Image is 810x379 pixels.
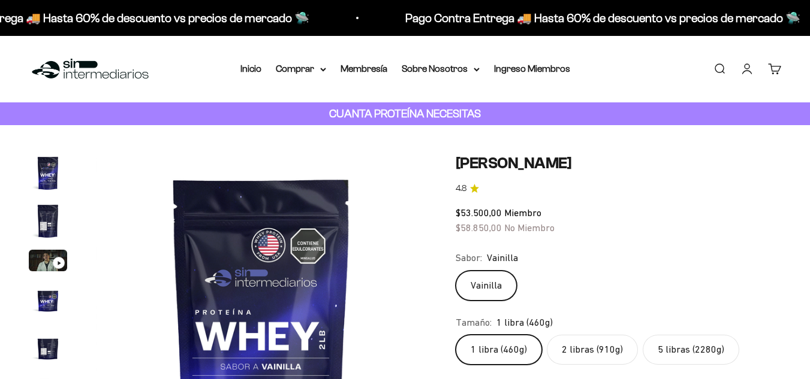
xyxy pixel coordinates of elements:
a: Inicio [240,63,261,74]
span: $58.850,00 [456,222,502,233]
a: Membresía [341,63,387,74]
img: Proteína Whey - Vainilla [29,154,67,192]
button: Ir al artículo 4 [29,281,67,323]
img: Proteína Whey - Vainilla [29,329,67,367]
legend: Sabor: [456,250,482,266]
a: Ingreso Miembros [494,63,570,74]
span: 4.8 [456,182,466,195]
img: Proteína Whey - Vainilla [29,202,67,240]
span: 1 libra (460g) [496,315,553,331]
p: Pago Contra Entrega 🚚 Hasta 60% de descuento vs precios de mercado 🛸 [405,8,800,28]
button: Ir al artículo 2 [29,202,67,244]
button: Ir al artículo 3 [29,250,67,275]
a: 4.84.8 de 5.0 estrellas [456,182,781,195]
button: Ir al artículo 5 [29,329,67,371]
span: $53.500,00 [456,207,502,218]
strong: CUANTA PROTEÍNA NECESITAS [329,107,481,120]
span: Miembro [504,207,541,218]
span: Vainilla [487,250,518,266]
legend: Tamaño: [456,315,492,331]
span: No Miembro [504,222,555,233]
summary: Sobre Nosotros [402,61,480,77]
button: Ir al artículo 1 [29,154,67,196]
h1: [PERSON_NAME] [456,154,781,172]
img: Proteína Whey - Vainilla [29,281,67,319]
summary: Comprar [276,61,326,77]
